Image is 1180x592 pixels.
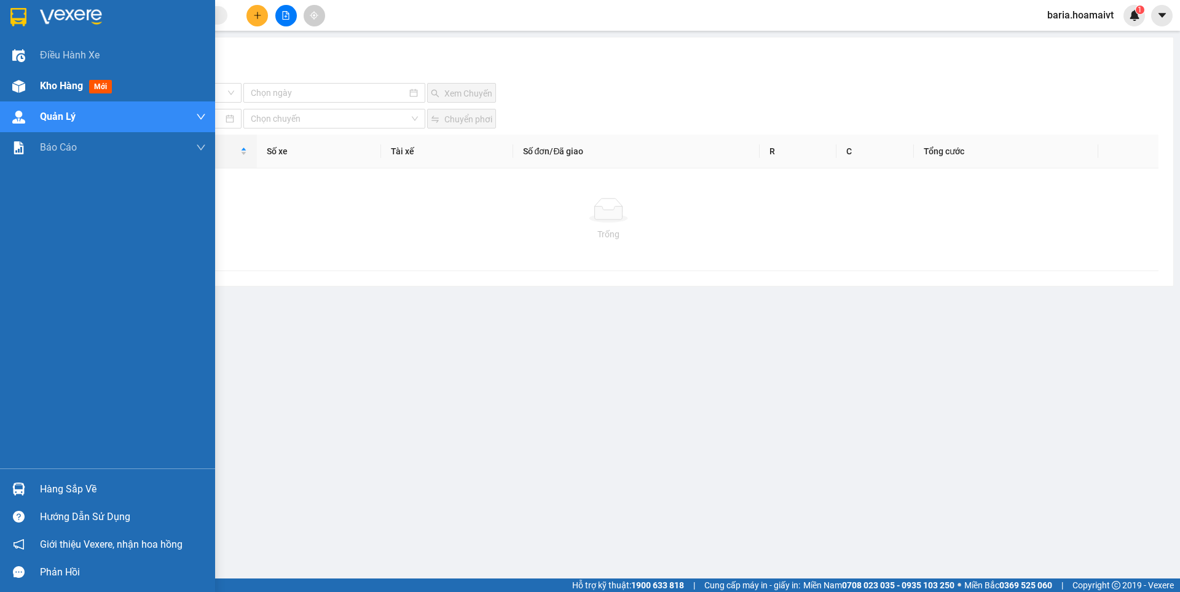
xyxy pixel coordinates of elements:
button: plus [246,5,268,26]
img: warehouse-icon [12,80,25,93]
button: file-add [275,5,297,26]
span: ⚪️ [958,583,961,588]
strong: 1900 633 818 [631,580,684,590]
span: file-add [281,11,290,20]
img: warehouse-icon [12,49,25,62]
span: Miền Bắc [964,578,1052,592]
img: icon-new-feature [1129,10,1140,21]
span: | [1061,578,1063,592]
sup: 1 [1136,6,1144,14]
img: warehouse-icon [12,111,25,124]
span: copyright [1112,581,1120,590]
img: warehouse-icon [12,483,25,495]
span: notification [13,539,25,550]
span: Điều hành xe [40,47,100,63]
div: Tổng cước [924,144,1088,158]
button: searchXem Chuyến [427,83,496,103]
span: Hỗ trợ kỹ thuật: [572,578,684,592]
span: question-circle [13,511,25,523]
span: Kho hàng [40,80,83,92]
span: message [13,566,25,578]
button: swapChuyển phơi [427,109,496,128]
span: Quản Lý [40,109,76,124]
span: baria.hoamaivt [1037,7,1123,23]
strong: 0708 023 035 - 0935 103 250 [842,580,954,590]
img: solution-icon [12,141,25,154]
div: Tài xế [391,144,503,158]
button: caret-down [1151,5,1173,26]
span: 1 [1138,6,1142,14]
div: R [769,144,827,158]
span: caret-down [1157,10,1168,21]
span: aim [310,11,318,20]
span: plus [253,11,262,20]
div: Số xe [267,144,371,158]
button: aim [304,5,325,26]
input: Chọn ngày [251,86,406,100]
div: Trống [68,227,1149,241]
span: down [196,143,206,152]
span: Giới thiệu Vexere, nhận hoa hồng [40,537,183,552]
div: Số đơn/Đã giao [523,144,750,158]
span: | [693,578,695,592]
div: C [846,144,904,158]
div: Phản hồi [40,563,206,582]
span: Báo cáo [40,140,77,155]
strong: 0369 525 060 [999,580,1052,590]
div: Hướng dẫn sử dụng [40,508,206,526]
div: Hàng sắp về [40,480,206,499]
span: Cung cấp máy in - giấy in: [704,578,800,592]
span: down [196,112,206,122]
img: logo-vxr [10,8,26,26]
span: mới [89,80,112,93]
span: Miền Nam [803,578,954,592]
